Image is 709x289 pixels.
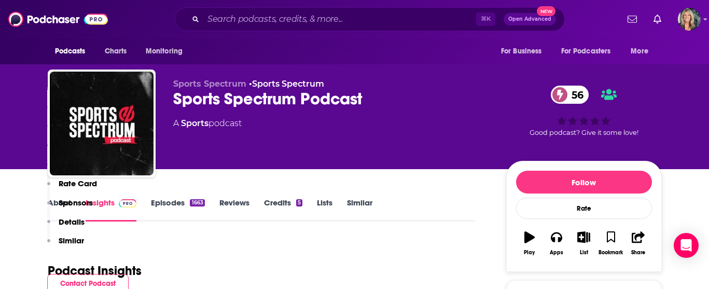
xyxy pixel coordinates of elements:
div: Rate [516,198,652,219]
p: Details [59,217,85,227]
div: Open Intercom Messenger [674,233,699,258]
button: Follow [516,171,652,194]
div: 1663 [190,199,204,207]
span: 56 [561,86,589,104]
img: Sports Spectrum Podcast [50,72,154,175]
div: Search podcasts, credits, & more... [175,7,565,31]
div: Share [631,250,645,256]
a: Sports [181,118,208,128]
a: Charts [98,42,133,61]
img: Podchaser - Follow, Share and Rate Podcasts [8,9,108,29]
span: ⌘ K [476,12,495,26]
button: Apps [543,225,570,262]
span: For Podcasters [561,44,611,59]
button: Play [516,225,543,262]
button: open menu [138,42,196,61]
a: Sports Spectrum [252,79,324,89]
button: open menu [554,42,626,61]
div: Play [524,250,535,256]
a: Show notifications dropdown [623,10,641,28]
button: List [570,225,597,262]
span: Podcasts [55,44,86,59]
button: Similar [47,236,84,255]
div: A podcast [173,117,242,130]
span: New [537,6,555,16]
button: Show profile menu [678,8,701,31]
div: Bookmark [599,250,623,256]
button: Bookmark [597,225,624,262]
p: Similar [59,236,84,245]
button: open menu [48,42,99,61]
button: Details [47,217,85,236]
span: Good podcast? Give it some love! [530,129,638,136]
button: Open AdvancedNew [504,13,556,25]
a: 56 [551,86,589,104]
a: Show notifications dropdown [649,10,665,28]
a: Credits5 [264,198,302,222]
a: Reviews [219,198,249,222]
span: Open Advanced [508,17,551,22]
span: Charts [105,44,127,59]
button: open menu [494,42,555,61]
input: Search podcasts, credits, & more... [203,11,476,27]
span: Monitoring [146,44,183,59]
div: Apps [550,250,563,256]
a: Episodes1663 [151,198,204,222]
div: List [580,250,588,256]
span: More [631,44,648,59]
a: Similar [347,198,372,222]
span: Sports Spectrum [173,79,246,89]
span: Logged in as lisa.beech [678,8,701,31]
button: Share [624,225,651,262]
a: Lists [317,198,332,222]
button: Sponsors [47,198,93,217]
div: 56Good podcast? Give it some love! [506,79,662,143]
span: For Business [501,44,542,59]
p: Sponsors [59,198,93,208]
div: 5 [296,199,302,207]
button: open menu [623,42,661,61]
img: User Profile [678,8,701,31]
span: • [249,79,324,89]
